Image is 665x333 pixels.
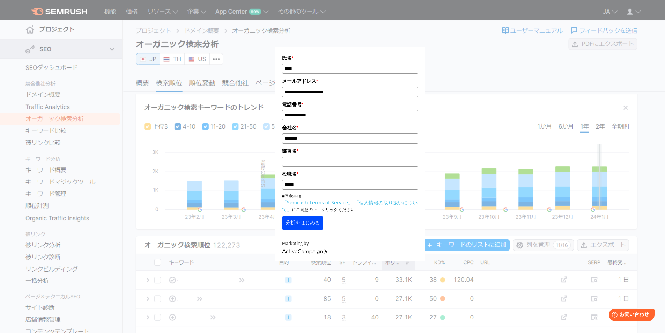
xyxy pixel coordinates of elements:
label: 部署名 [282,147,418,155]
iframe: Help widget launcher [603,306,657,325]
label: 会社名 [282,124,418,131]
label: 電話番号 [282,101,418,108]
label: 役職名 [282,170,418,178]
label: 氏名 [282,54,418,62]
div: Marketing by [282,240,418,247]
a: 「Semrush Terms of Service」 [282,199,353,206]
a: 「個人情報の取り扱いについて」 [282,199,418,212]
p: ■同意事項 にご同意の上、クリックください [282,193,418,213]
label: メールアドレス [282,77,418,85]
button: 分析をはじめる [282,216,323,230]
